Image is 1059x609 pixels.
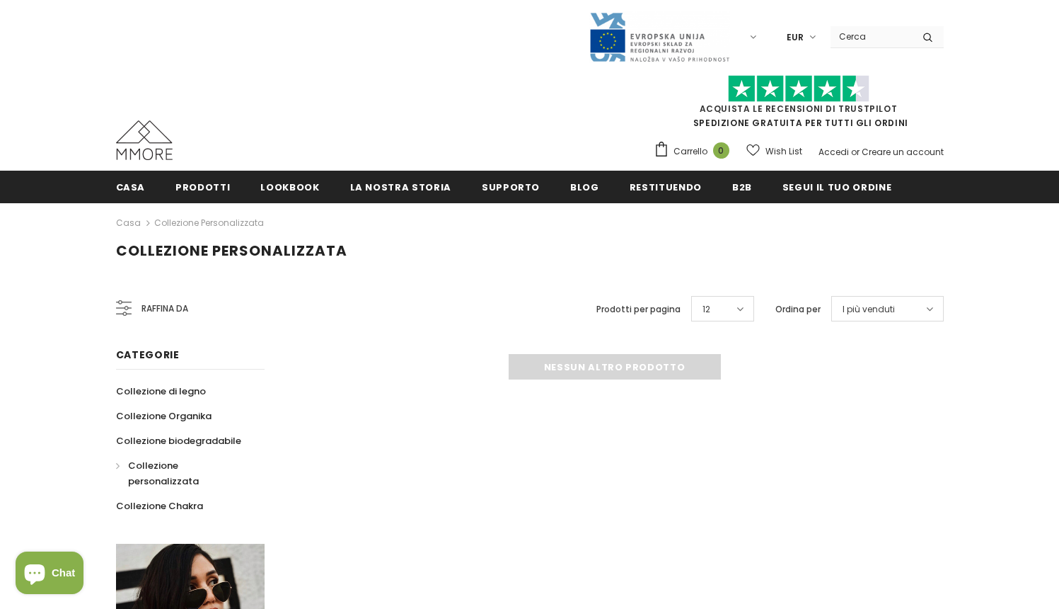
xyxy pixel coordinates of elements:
[116,499,203,513] span: Collezione Chakra
[843,302,895,317] span: I più venduti
[596,302,681,317] label: Prodotti per pagina
[630,181,702,194] span: Restituendo
[116,494,203,518] a: Collezione Chakra
[732,181,752,194] span: B2B
[630,171,702,203] a: Restituendo
[702,302,710,317] span: 12
[589,11,730,63] img: Javni Razpis
[732,171,752,203] a: B2B
[831,26,912,47] input: Search Site
[116,181,146,194] span: Casa
[589,30,730,42] a: Javni Razpis
[350,181,451,194] span: La nostra storia
[175,181,230,194] span: Prodotti
[116,385,206,398] span: Collezione di legno
[728,75,869,103] img: Fidati di Pilot Stars
[260,171,319,203] a: Lookbook
[116,434,241,448] span: Collezione biodegradabile
[116,453,249,494] a: Collezione personalizzata
[654,81,944,129] span: SPEDIZIONE GRATUITA PER TUTTI GLI ORDINI
[765,144,802,159] span: Wish List
[260,181,319,194] span: Lookbook
[116,120,173,160] img: Casi MMORE
[782,171,891,203] a: Segui il tuo ordine
[862,146,944,158] a: Creare un account
[482,181,540,194] span: supporto
[746,139,802,164] a: Wish List
[141,301,188,317] span: Raffina da
[818,146,849,158] a: Accedi
[775,302,821,317] label: Ordina per
[700,103,898,115] a: Acquista le recensioni di TrustPilot
[116,404,212,428] a: Collezione Organika
[11,552,88,598] inbox-online-store-chat: Shopify online store chat
[851,146,860,158] span: or
[570,181,599,194] span: Blog
[782,181,891,194] span: Segui il tuo ordine
[116,348,180,362] span: Categorie
[116,215,141,232] a: Casa
[116,171,146,203] a: Casa
[673,144,707,159] span: Carrello
[350,171,451,203] a: La nostra storia
[116,241,347,261] span: Collezione personalizzata
[154,217,264,229] a: Collezione personalizzata
[713,142,729,159] span: 0
[175,171,230,203] a: Prodotti
[570,171,599,203] a: Blog
[482,171,540,203] a: supporto
[787,30,804,45] span: EUR
[654,141,736,162] a: Carrello 0
[116,379,206,404] a: Collezione di legno
[116,409,212,423] span: Collezione Organika
[116,428,241,453] a: Collezione biodegradabile
[128,459,199,488] span: Collezione personalizzata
